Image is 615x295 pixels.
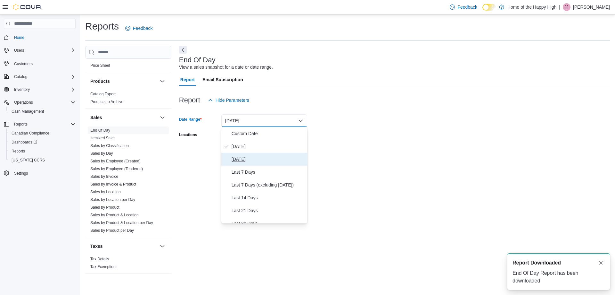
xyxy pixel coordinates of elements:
[90,182,136,187] span: Sales by Invoice & Product
[90,256,109,262] span: Tax Details
[9,156,76,164] span: Washington CCRS
[159,242,166,250] button: Taxes
[90,243,103,249] h3: Taxes
[13,4,42,10] img: Cova
[179,96,200,104] h3: Report
[12,59,76,67] span: Customers
[12,158,45,163] span: [US_STATE] CCRS
[232,143,305,150] span: [DATE]
[232,194,305,202] span: Last 14 Days
[90,114,102,121] h3: Sales
[12,73,30,81] button: Catalog
[90,136,116,140] a: Itemized Sales
[1,72,78,81] button: Catalog
[1,85,78,94] button: Inventory
[85,255,171,273] div: Taxes
[90,265,118,269] a: Tax Exemptions
[12,169,30,177] a: Settings
[559,3,560,11] p: |
[179,64,273,71] div: View a sales snapshot for a date or date range.
[9,147,28,155] a: Reports
[232,220,305,227] span: Last 30 Days
[9,108,46,115] a: Cash Management
[90,213,139,218] span: Sales by Product & Location
[14,87,30,92] span: Inventory
[90,91,116,97] span: Catalog Export
[9,156,47,164] a: [US_STATE] CCRS
[12,86,76,93] span: Inventory
[90,143,129,148] span: Sales by Classification
[1,98,78,107] button: Operations
[90,167,143,171] a: Sales by Employee (Tendered)
[90,114,157,121] button: Sales
[9,129,76,137] span: Canadian Compliance
[90,205,119,210] a: Sales by Product
[1,169,78,178] button: Settings
[90,228,134,233] a: Sales by Product per Day
[90,92,116,96] a: Catalog Export
[563,3,570,11] div: James Jamieson
[14,61,33,66] span: Customers
[12,140,37,145] span: Dashboards
[90,159,141,163] a: Sales by Employee (Created)
[12,33,76,41] span: Home
[90,99,123,104] span: Products to Archive
[90,78,157,84] button: Products
[14,100,33,105] span: Operations
[12,120,30,128] button: Reports
[12,34,27,41] a: Home
[202,73,243,86] span: Email Subscription
[12,120,76,128] span: Reports
[90,78,110,84] h3: Products
[90,189,121,195] span: Sales by Location
[14,122,28,127] span: Reports
[133,25,152,31] span: Feedback
[179,46,187,54] button: Next
[90,174,118,179] a: Sales by Invoice
[507,3,556,11] p: Home of the Happy High
[9,129,52,137] a: Canadian Compliance
[90,205,119,210] span: Sales by Product
[12,169,76,177] span: Settings
[232,207,305,214] span: Last 21 Days
[90,135,116,141] span: Itemized Sales
[205,94,252,107] button: Hide Parameters
[90,213,139,217] a: Sales by Product & Location
[6,107,78,116] button: Cash Management
[573,3,610,11] p: [PERSON_NAME]
[180,73,195,86] span: Report
[90,221,153,225] a: Sales by Product & Location per Day
[12,86,32,93] button: Inventory
[159,77,166,85] button: Products
[179,56,216,64] h3: End Of Day
[1,46,78,55] button: Users
[597,259,605,267] button: Dismiss toast
[1,59,78,68] button: Customers
[221,127,307,223] div: Select listbox
[12,99,36,106] button: Operations
[90,197,135,202] span: Sales by Location per Day
[90,63,110,68] a: Price Sheet
[90,159,141,164] span: Sales by Employee (Created)
[179,132,197,137] label: Locations
[447,1,480,13] a: Feedback
[482,4,496,11] input: Dark Mode
[6,147,78,156] button: Reports
[90,151,113,156] span: Sales by Day
[232,168,305,176] span: Last 7 Days
[12,131,49,136] span: Canadian Compliance
[6,156,78,165] button: [US_STATE] CCRS
[512,259,605,267] div: Notification
[14,171,28,176] span: Settings
[14,35,24,40] span: Home
[12,47,27,54] button: Users
[565,3,569,11] span: JJ
[232,181,305,189] span: Last 7 Days (excluding [DATE])
[85,126,171,237] div: Sales
[12,60,35,68] a: Customers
